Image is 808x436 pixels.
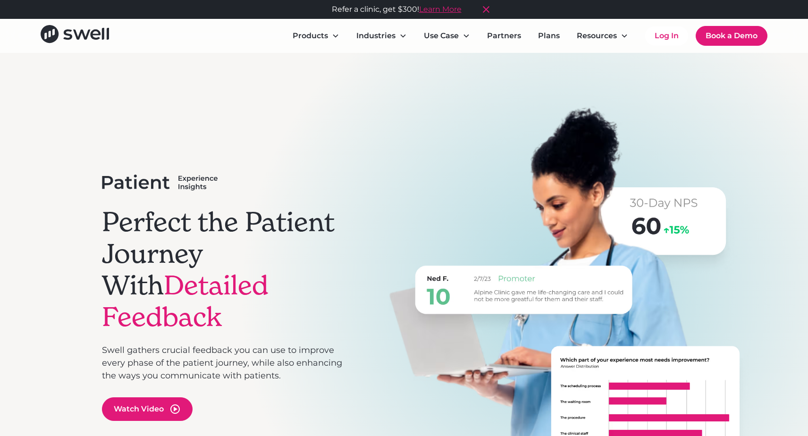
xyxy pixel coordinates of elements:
[645,26,688,45] a: Log In
[577,30,617,42] div: Resources
[102,268,269,334] span: Detailed Feedback
[530,26,567,45] a: Plans
[102,397,193,421] a: Watch Video
[419,5,462,14] a: Learn More
[696,26,767,46] a: Book a Demo
[114,403,164,415] div: Watch Video
[480,26,529,45] a: Partners
[293,30,328,42] div: Products
[102,344,356,382] p: Swell gathers crucial feedback you can use to improve every phase of the patient journey, while a...
[356,30,396,42] div: Industries
[424,30,459,42] div: Use Case
[102,206,356,333] h1: Perfect the Patient Journey With
[332,4,462,15] div: Refer a clinic, get $300!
